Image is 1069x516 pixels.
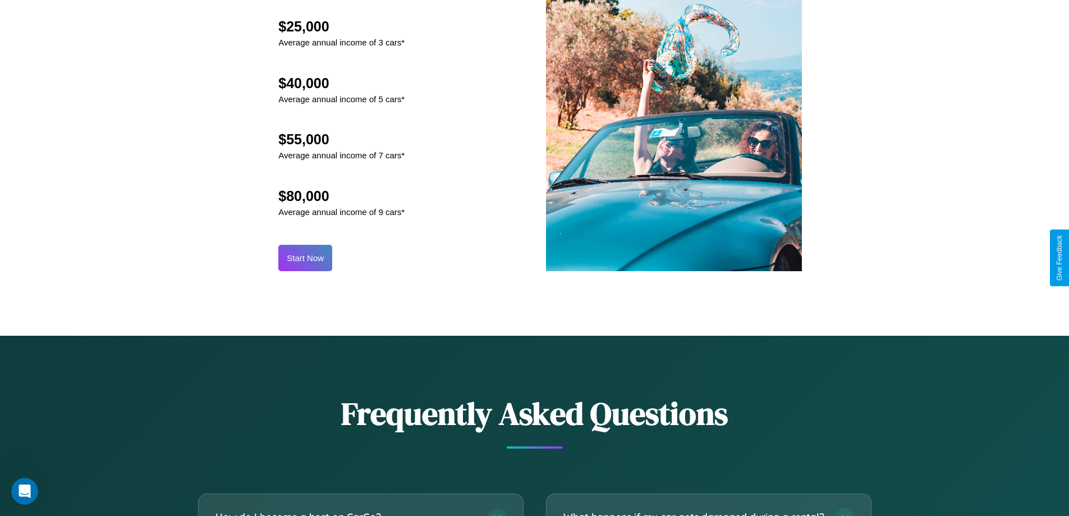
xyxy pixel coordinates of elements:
[278,92,405,107] p: Average annual income of 5 cars*
[198,392,871,435] h2: Frequently Asked Questions
[278,245,332,271] button: Start Now
[278,148,405,163] p: Average annual income of 7 cars*
[278,204,405,220] p: Average annual income of 9 cars*
[1056,235,1063,281] div: Give Feedback
[278,35,405,50] p: Average annual income of 3 cars*
[11,478,38,505] iframe: Intercom live chat
[278,131,405,148] h2: $55,000
[278,75,405,92] h2: $40,000
[278,188,405,204] h2: $80,000
[278,19,405,35] h2: $25,000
